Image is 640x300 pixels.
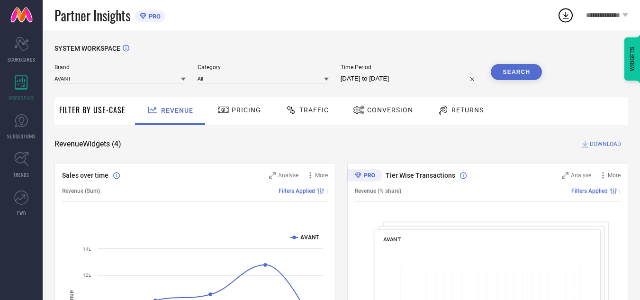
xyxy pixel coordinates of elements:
[54,139,121,149] span: Revenue Widgets ( 4 )
[59,104,126,116] span: Filter By Use-Case
[571,172,591,179] span: Analyse
[7,133,36,140] span: SUGGESTIONS
[300,234,319,241] text: AVANT
[269,172,276,179] svg: Zoom
[13,171,29,178] span: TRENDS
[562,172,568,179] svg: Zoom
[278,172,298,179] span: Analyse
[232,106,261,114] span: Pricing
[341,64,479,71] span: Time Period
[386,172,455,179] span: Tier Wise Transactions
[83,273,91,278] text: 12L
[17,209,26,217] span: FWD
[315,172,328,179] span: More
[557,7,574,24] div: Open download list
[146,13,161,20] span: PRO
[54,64,186,71] span: Brand
[326,188,328,194] span: |
[619,188,621,194] span: |
[9,94,35,101] span: WORKSPACE
[608,172,621,179] span: More
[8,56,36,63] span: SCORECARDS
[279,188,315,194] span: Filters Applied
[355,188,401,194] span: Revenue (% share)
[451,106,484,114] span: Returns
[54,45,120,52] span: SYSTEM WORKSPACE
[347,169,382,183] div: Premium
[571,188,608,194] span: Filters Applied
[161,107,193,114] span: Revenue
[341,73,479,84] input: Select time period
[590,139,621,149] span: DOWNLOAD
[367,106,413,114] span: Conversion
[491,64,542,80] button: Search
[299,106,329,114] span: Traffic
[54,6,130,25] span: Partner Insights
[83,246,91,252] text: 14L
[383,236,401,243] span: AVANT
[62,188,100,194] span: Revenue (Sum)
[198,64,329,71] span: Category
[62,172,108,179] span: Sales over time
